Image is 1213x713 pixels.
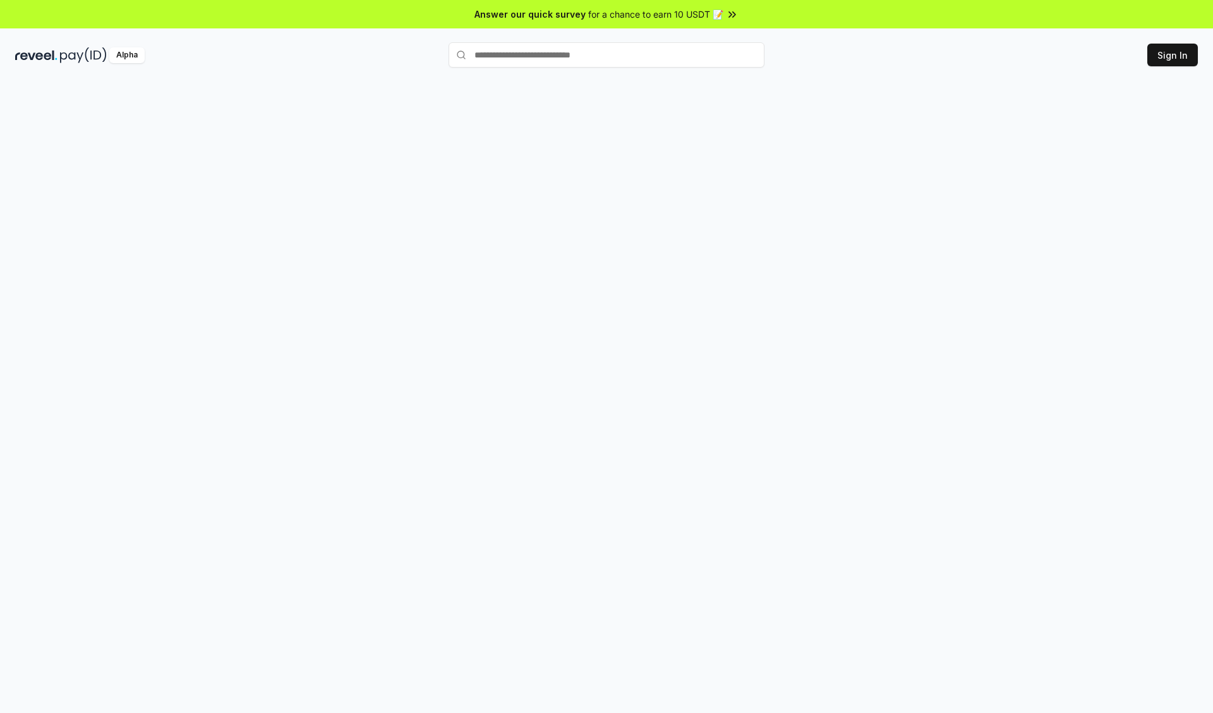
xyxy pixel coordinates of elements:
div: Alpha [109,47,145,63]
span: for a chance to earn 10 USDT 📝 [588,8,723,21]
span: Answer our quick survey [474,8,586,21]
button: Sign In [1147,44,1198,66]
img: pay_id [60,47,107,63]
img: reveel_dark [15,47,57,63]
